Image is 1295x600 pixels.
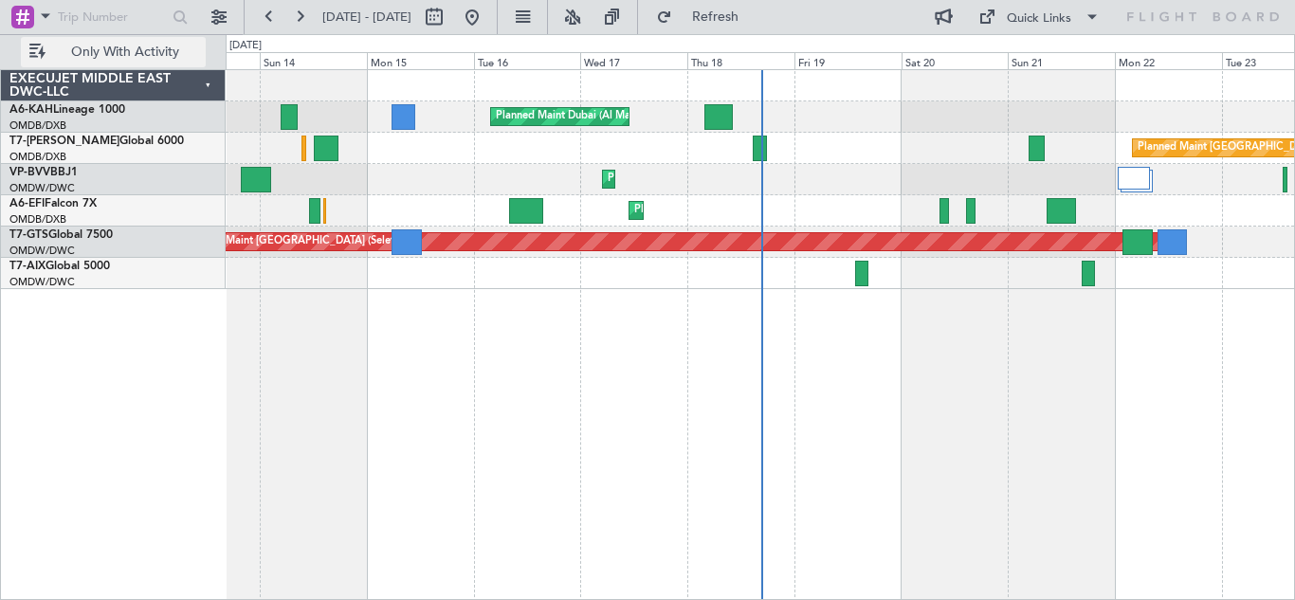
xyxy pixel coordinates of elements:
[969,2,1109,32] button: Quick Links
[9,104,53,116] span: A6-KAH
[580,52,687,69] div: Wed 17
[260,52,367,69] div: Sun 14
[9,212,66,227] a: OMDB/DXB
[9,167,50,178] span: VP-BVV
[322,9,411,26] span: [DATE] - [DATE]
[676,10,756,24] span: Refresh
[9,150,66,164] a: OMDB/DXB
[9,167,78,178] a: VP-BVVBBJ1
[1007,9,1071,28] div: Quick Links
[198,227,407,256] div: AOG Maint [GEOGRAPHIC_DATA] (Seletar)
[794,52,902,69] div: Fri 19
[58,3,167,31] input: Trip Number
[9,198,45,209] span: A6-EFI
[474,52,581,69] div: Tue 16
[9,118,66,133] a: OMDB/DXB
[9,244,75,258] a: OMDW/DWC
[634,196,933,225] div: Planned Maint [GEOGRAPHIC_DATA] ([GEOGRAPHIC_DATA])
[1115,52,1222,69] div: Mon 22
[9,136,119,147] span: T7-[PERSON_NAME]
[9,261,110,272] a: T7-AIXGlobal 5000
[9,104,125,116] a: A6-KAHLineage 1000
[9,198,97,209] a: A6-EFIFalcon 7X
[9,229,48,241] span: T7-GTS
[687,52,794,69] div: Thu 18
[367,52,474,69] div: Mon 15
[647,2,761,32] button: Refresh
[496,102,683,131] div: Planned Maint Dubai (Al Maktoum Intl)
[902,52,1009,69] div: Sat 20
[229,38,262,54] div: [DATE]
[9,181,75,195] a: OMDW/DWC
[1008,52,1115,69] div: Sun 21
[49,45,200,59] span: Only With Activity
[9,261,46,272] span: T7-AIX
[9,136,184,147] a: T7-[PERSON_NAME]Global 6000
[608,165,794,193] div: Planned Maint Dubai (Al Maktoum Intl)
[9,275,75,289] a: OMDW/DWC
[9,229,113,241] a: T7-GTSGlobal 7500
[21,37,206,67] button: Only With Activity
